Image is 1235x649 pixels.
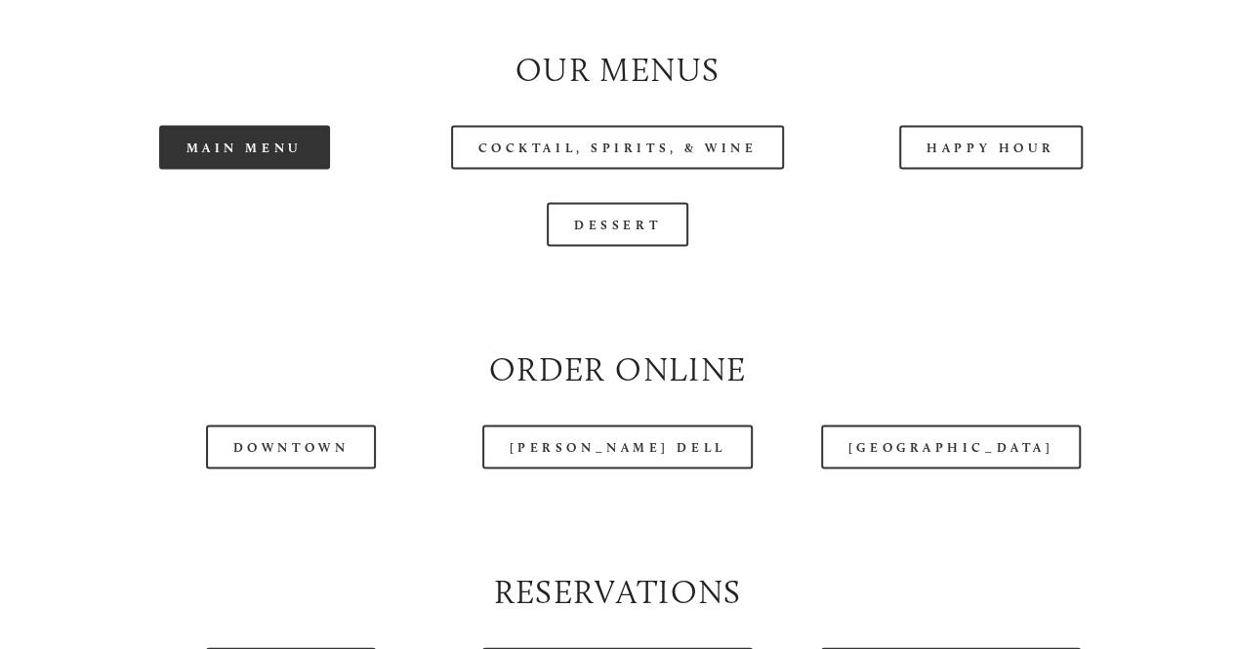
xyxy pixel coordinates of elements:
[899,125,1083,169] a: Happy Hour
[482,425,754,468] a: [PERSON_NAME] Dell
[821,425,1081,468] a: [GEOGRAPHIC_DATA]
[206,425,376,468] a: Downtown
[547,202,688,246] a: Dessert
[159,125,330,169] a: Main Menu
[451,125,785,169] a: Cocktail, Spirits, & Wine
[74,568,1161,614] h2: Reservations
[74,345,1161,391] h2: Order Online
